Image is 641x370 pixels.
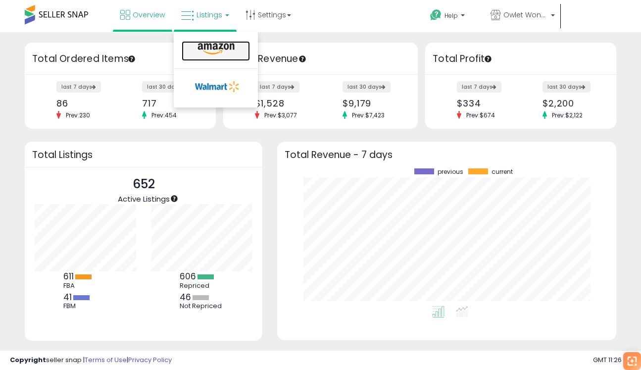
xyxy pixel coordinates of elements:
div: FBM [63,302,108,310]
h3: Total Listings [32,151,255,159]
span: Prev: $2,122 [547,111,588,119]
label: last 7 days [255,81,299,93]
div: Tooltip anchor [298,54,307,63]
h3: Total Profit [433,52,609,66]
div: 86 [56,98,113,108]
label: last 7 days [56,81,101,93]
label: last 30 days [542,81,591,93]
div: $334 [457,98,513,108]
div: $2,200 [542,98,599,108]
label: last 30 days [142,81,190,93]
span: Owlet Wonders [503,10,548,20]
span: Active Listings [118,194,170,204]
div: Repriced [180,282,224,290]
a: Terms of Use [85,355,127,365]
h3: Total Ordered Items [32,52,208,66]
div: Tooltip anchor [170,194,179,203]
span: Prev: $7,423 [347,111,390,119]
div: $1,528 [255,98,313,108]
b: 41 [63,291,72,303]
div: 717 [142,98,198,108]
span: Overview [133,10,165,20]
span: Prev: $3,077 [259,111,302,119]
span: current [492,168,513,175]
b: 611 [63,270,74,282]
h3: Total Revenue - 7 days [285,151,609,159]
a: Help [422,1,482,32]
a: Privacy Policy [128,355,172,365]
span: previous [438,168,463,175]
span: Prev: $674 [461,111,500,119]
label: last 7 days [457,81,501,93]
span: Prev: 230 [61,111,95,119]
span: Prev: 454 [147,111,182,119]
div: Not Repriced [180,302,224,310]
strong: Copyright [10,355,46,365]
span: Listings [197,10,222,20]
div: seller snap | | [10,356,172,365]
label: last 30 days [343,81,391,93]
div: Tooltip anchor [127,54,136,63]
div: $9,179 [343,98,400,108]
h3: Total Revenue [231,52,410,66]
b: 606 [180,270,196,282]
span: 2025-08-17 11:26 GMT [593,355,631,365]
i: Get Help [430,9,442,21]
div: Tooltip anchor [484,54,493,63]
p: 652 [118,175,170,194]
b: 46 [180,291,191,303]
span: Help [444,11,458,20]
div: FBA [63,282,108,290]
